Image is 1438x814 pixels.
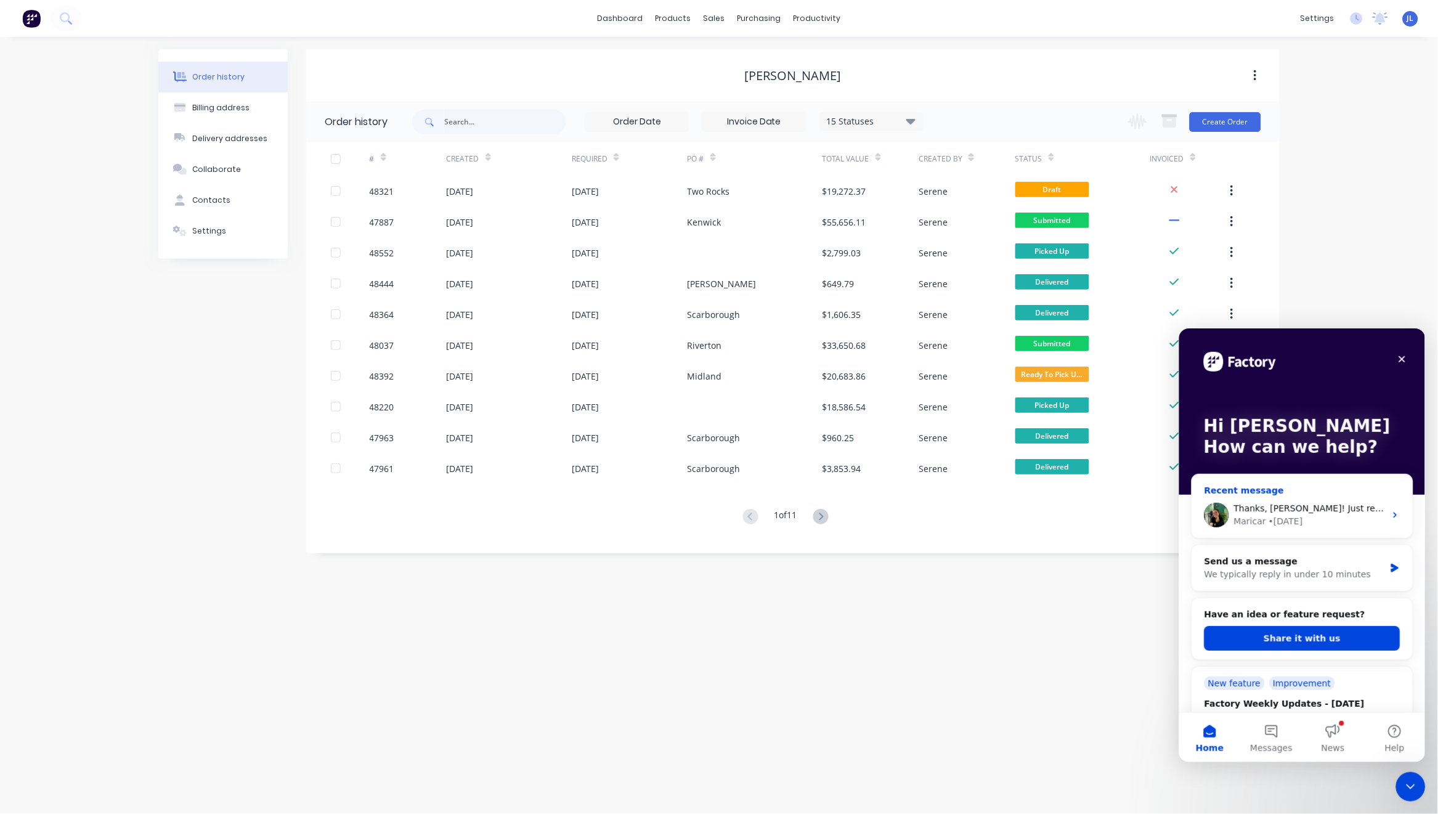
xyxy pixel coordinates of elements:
div: # [370,153,375,165]
div: Serene [919,370,948,383]
div: Serene [919,339,948,352]
div: Kenwick [688,216,721,229]
div: $2,799.03 [823,246,861,259]
div: Midland [688,370,722,383]
div: $19,272.37 [823,185,866,198]
span: Picked Up [1015,397,1089,413]
button: Create Order [1190,112,1261,132]
div: 48392 [370,370,394,383]
span: Ready To Pick U... [1015,367,1089,382]
img: Factory [22,9,41,28]
div: Settings [193,226,227,237]
div: [DATE] [447,246,474,259]
div: Created [447,153,479,165]
div: PO # [688,153,704,165]
span: Delivered [1015,459,1089,474]
div: [DATE] [572,185,599,198]
span: Submitted [1015,213,1089,228]
div: Serene [919,462,948,475]
div: Delivery addresses [193,133,268,144]
div: sales [697,9,731,28]
span: JL [1407,13,1414,24]
div: Improvement [91,348,156,362]
div: $20,683.86 [823,370,866,383]
button: Billing address [158,92,288,123]
div: Close [212,20,234,42]
div: [DATE] [447,216,474,229]
span: Draft [1015,182,1089,197]
div: $960.25 [823,431,855,444]
div: Order history [325,115,388,129]
div: New feature [25,348,86,362]
div: [DATE] [447,339,474,352]
div: $55,656.11 [823,216,866,229]
div: Riverton [688,339,722,352]
div: [DATE] [572,246,599,259]
div: 15 Statuses [819,115,923,128]
div: purchasing [731,9,787,28]
div: Scarborough [688,462,741,475]
div: Created [447,142,572,176]
span: News [142,415,166,424]
div: settings [1294,9,1341,28]
div: 47887 [370,216,394,229]
div: Serene [919,185,948,198]
button: Delivery addresses [158,123,288,154]
input: Order Date [585,113,689,131]
div: Serene [919,431,948,444]
div: Total Value [823,153,869,165]
div: Total Value [823,142,919,176]
input: Search... [444,110,566,134]
div: $18,586.54 [823,401,866,413]
button: News [123,385,185,434]
div: Invoiced [1150,142,1227,176]
div: [DATE] [447,370,474,383]
div: [DATE] [572,370,599,383]
button: Contacts [158,185,288,216]
div: Order history [193,71,245,83]
div: 48444 [370,277,394,290]
span: Thanks, [PERSON_NAME]! Just reach out if there’s anything else you need. [55,175,376,185]
div: $649.79 [823,277,855,290]
div: [PERSON_NAME] [688,277,757,290]
span: Messages [71,415,114,424]
div: productivity [787,9,847,28]
div: • [DATE] [89,187,124,200]
iframe: Intercom live chat [1179,328,1426,762]
div: Maricar [55,187,87,200]
div: Serene [919,277,948,290]
div: 48364 [370,308,394,321]
div: Serene [919,246,948,259]
div: PO # [688,142,823,176]
div: [DATE] [447,308,474,321]
div: $3,853.94 [823,462,861,475]
div: Factory Weekly Updates - [DATE] [25,369,199,382]
div: Send us a messageWe typically reply in under 10 minutes [12,216,234,263]
div: Status [1015,153,1042,165]
button: Help [185,385,246,434]
div: Serene [919,401,948,413]
div: [DATE] [447,277,474,290]
span: Delivered [1015,274,1089,290]
div: [DATE] [447,431,474,444]
div: 47963 [370,431,394,444]
div: 1 of 11 [774,508,797,526]
div: $33,650.68 [823,339,866,352]
div: [DATE] [572,462,599,475]
span: Picked Up [1015,243,1089,259]
button: Collaborate [158,154,288,185]
div: [DATE] [572,216,599,229]
div: Scarborough [688,308,741,321]
div: [DATE] [572,431,599,444]
div: Invoiced [1150,153,1184,165]
div: Scarborough [688,431,741,444]
div: [DATE] [447,462,474,475]
div: 48321 [370,185,394,198]
a: dashboard [591,9,649,28]
div: Serene [919,216,948,229]
span: Submitted [1015,336,1089,351]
